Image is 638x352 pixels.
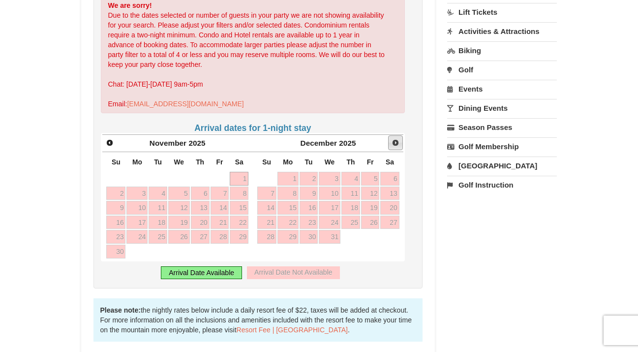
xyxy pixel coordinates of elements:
span: Monday [283,158,293,166]
span: November [150,139,186,147]
a: 22 [230,216,248,229]
strong: Please note: [100,306,141,314]
a: 4 [341,172,360,186]
span: Tuesday [154,158,162,166]
span: Sunday [262,158,271,166]
a: 26 [168,230,190,244]
span: Friday [216,158,223,166]
a: 18 [149,216,167,229]
a: 11 [341,187,360,200]
strong: We are sorry! [108,1,152,9]
a: 11 [149,201,167,215]
a: Resort Fee | [GEOGRAPHIC_DATA] [237,326,348,334]
a: 5 [361,172,380,186]
span: Thursday [346,158,355,166]
a: 18 [341,201,360,215]
a: 12 [168,201,190,215]
a: 30 [300,230,318,244]
a: 23 [106,230,125,244]
div: the nightly rates below include a daily resort fee of $22, taxes will be added at checkout. For m... [93,298,423,342]
a: 24 [319,216,340,229]
a: 28 [257,230,276,244]
span: Sunday [112,158,121,166]
a: 2 [300,172,318,186]
a: 2 [106,187,125,200]
a: 25 [341,216,360,229]
a: 26 [361,216,380,229]
a: 27 [191,230,210,244]
a: Lift Tickets [447,3,557,21]
span: 2025 [339,139,356,147]
span: Monday [132,158,142,166]
a: 24 [126,230,148,244]
a: 1 [230,172,248,186]
a: 7 [211,187,229,200]
a: 17 [126,216,148,229]
a: Season Passes [447,118,557,136]
div: Arrival Date Available [161,266,242,279]
span: Saturday [386,158,394,166]
a: 12 [361,187,380,200]
a: 27 [380,216,399,229]
a: 20 [191,216,210,229]
a: 10 [126,201,148,215]
a: 5 [168,187,190,200]
a: 16 [106,216,125,229]
a: Golf [447,61,557,79]
span: Wednesday [325,158,335,166]
a: Golf Membership [447,137,557,156]
a: [EMAIL_ADDRESS][DOMAIN_NAME] [127,100,243,108]
h4: Arrival dates for 1-night stay [101,123,405,133]
a: 1 [277,172,299,186]
a: 23 [300,216,318,229]
span: Next [392,139,399,147]
a: 3 [126,187,148,200]
span: Tuesday [304,158,312,166]
a: 6 [380,172,399,186]
a: 21 [211,216,229,229]
a: 9 [106,201,125,215]
a: 22 [277,216,299,229]
a: 3 [319,172,340,186]
a: 4 [149,187,167,200]
a: 14 [211,201,229,215]
a: 14 [257,201,276,215]
a: 20 [380,201,399,215]
a: Dining Events [447,99,557,117]
a: 31 [319,230,340,244]
a: 29 [230,230,248,244]
a: 15 [277,201,299,215]
a: 6 [191,187,210,200]
span: December [301,139,337,147]
a: 30 [106,245,125,258]
span: Thursday [196,158,204,166]
span: Friday [367,158,374,166]
a: 15 [230,201,248,215]
a: 8 [277,187,299,200]
a: 10 [319,187,340,200]
a: 13 [380,187,399,200]
a: 8 [230,187,248,200]
a: Prev [103,136,117,150]
a: 25 [149,230,167,244]
a: [GEOGRAPHIC_DATA] [447,157,557,175]
a: 13 [191,201,210,215]
span: 2025 [188,139,205,147]
span: Saturday [235,158,243,166]
a: 7 [257,187,276,200]
a: 21 [257,216,276,229]
a: 29 [277,230,299,244]
a: Biking [447,41,557,60]
span: Wednesday [174,158,184,166]
span: Prev [106,139,114,147]
a: Activities & Attractions [447,22,557,40]
a: Next [388,135,403,150]
a: Golf Instruction [447,176,557,194]
a: 9 [300,187,318,200]
a: 16 [300,201,318,215]
a: 28 [211,230,229,244]
div: Arrival Date Not Available [247,266,339,279]
a: Events [447,80,557,98]
a: 17 [319,201,340,215]
a: 19 [168,216,190,229]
